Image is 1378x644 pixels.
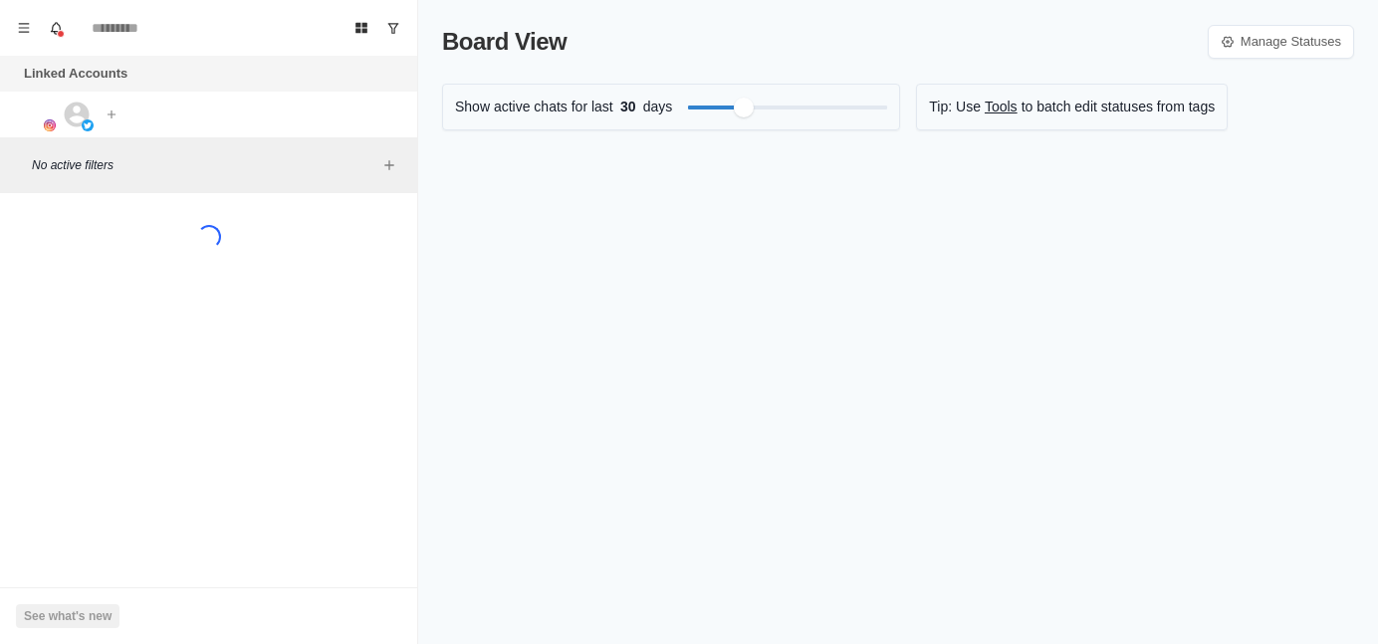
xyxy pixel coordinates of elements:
div: Filter by activity days [734,98,754,117]
span: 30 [613,97,643,117]
button: Board View [345,12,377,44]
button: Notifications [40,12,72,44]
a: Manage Statuses [1208,25,1354,59]
p: Linked Accounts [24,64,127,84]
button: See what's new [16,604,119,628]
a: Tools [985,97,1018,117]
p: days [643,97,673,117]
p: Board View [442,24,567,60]
button: Add account [100,103,123,126]
p: Tip: Use [929,97,981,117]
button: Show unread conversations [377,12,409,44]
img: picture [82,119,94,131]
p: No active filters [32,156,377,174]
button: Menu [8,12,40,44]
img: picture [44,119,56,131]
p: Show active chats for last [455,97,613,117]
button: Add filters [377,153,401,177]
p: to batch edit statuses from tags [1022,97,1216,117]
